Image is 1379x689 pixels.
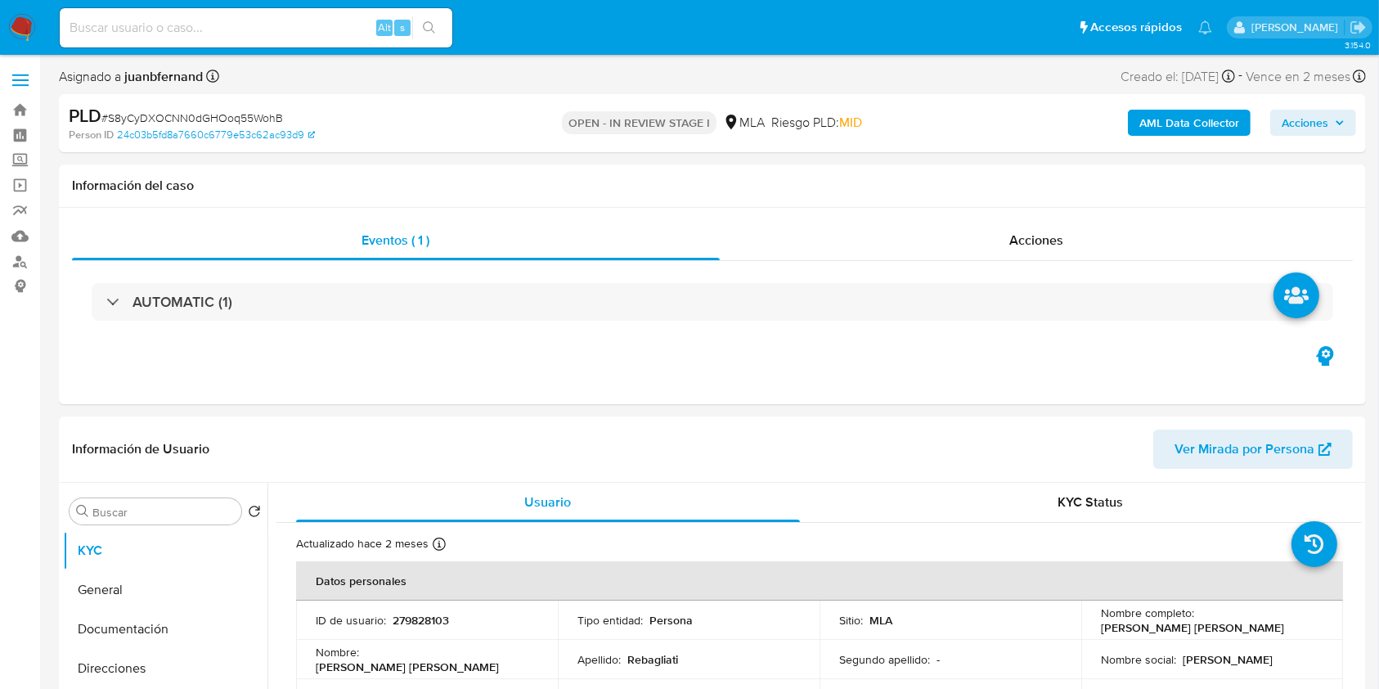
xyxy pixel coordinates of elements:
[577,652,621,667] p: Apellido :
[1101,606,1194,620] p: Nombre completo :
[59,68,203,86] span: Asignado a
[1009,231,1063,250] span: Acciones
[362,231,429,250] span: Eventos ( 1 )
[92,505,235,520] input: Buscar
[316,645,359,660] p: Nombre :
[839,613,863,628] p: Sitio :
[121,67,203,86] b: juanbfernand
[1058,493,1123,511] span: KYC Status
[316,613,386,628] p: ID de usuario :
[76,505,89,518] button: Buscar
[117,128,315,142] a: 24c03b5fd8a7660c6779e53c62ac93d9
[1238,65,1242,88] span: -
[1282,110,1328,136] span: Acciones
[839,113,862,132] span: MID
[393,613,449,628] p: 279828103
[869,613,892,628] p: MLA
[1175,430,1314,469] span: Ver Mirada por Persona
[63,570,267,610] button: General
[1153,430,1353,469] button: Ver Mirada por Persona
[1101,652,1176,667] p: Nombre social :
[1198,20,1212,34] a: Notificaciones
[60,17,452,38] input: Buscar usuario o caso...
[296,561,1343,601] th: Datos personales
[577,613,643,628] p: Tipo entidad :
[627,652,678,667] p: Rebagliati
[723,114,765,132] div: MLA
[1270,110,1356,136] button: Acciones
[378,20,391,35] span: Alt
[72,178,1353,194] h1: Información del caso
[1121,65,1235,88] div: Creado el: [DATE]
[248,505,261,523] button: Volver al orden por defecto
[1350,19,1367,36] a: Salir
[649,613,693,628] p: Persona
[1128,110,1251,136] button: AML Data Collector
[412,16,446,39] button: search-icon
[69,102,101,128] b: PLD
[72,441,209,457] h1: Información de Usuario
[524,493,571,511] span: Usuario
[92,283,1333,321] div: AUTOMATIC (1)
[63,610,267,649] button: Documentación
[63,531,267,570] button: KYC
[133,293,232,311] h3: AUTOMATIC (1)
[296,536,429,552] p: Actualizado hace 2 meses
[771,114,862,132] span: Riesgo PLD:
[316,660,499,674] p: [PERSON_NAME] [PERSON_NAME]
[69,128,114,142] b: Person ID
[937,652,940,667] p: -
[562,111,716,134] p: OPEN - IN REVIEW STAGE I
[1101,620,1284,635] p: [PERSON_NAME] [PERSON_NAME]
[400,20,405,35] span: s
[1090,19,1182,36] span: Accesos rápidos
[1139,110,1239,136] b: AML Data Collector
[839,652,930,667] p: Segundo apellido :
[63,649,267,688] button: Direcciones
[1183,652,1273,667] p: [PERSON_NAME]
[101,110,283,126] span: # S8yCyDXOCNN0dGHOoq55WohB
[1251,20,1344,35] p: juanbautista.fernandez@mercadolibre.com
[1246,68,1350,86] span: Vence en 2 meses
